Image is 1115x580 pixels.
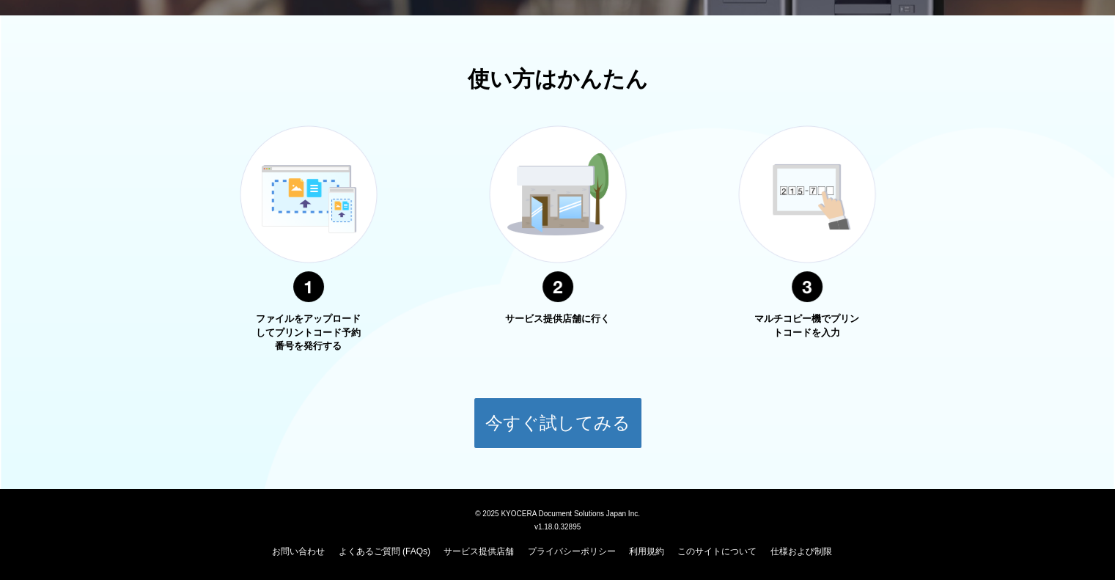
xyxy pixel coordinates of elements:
[444,546,514,557] a: サービス提供店舗
[528,546,616,557] a: プライバシーポリシー
[534,522,581,531] span: v1.18.0.32895
[254,312,364,353] p: ファイルをアップロードしてプリントコード予約番号を発行する
[474,397,642,449] button: 今すぐ試してみる
[752,312,862,339] p: マルチコピー機でプリントコードを入力
[770,546,832,557] a: 仕様および制限
[475,508,640,518] span: © 2025 KYOCERA Document Solutions Japan Inc.
[339,546,430,557] a: よくあるご質問 (FAQs)
[677,546,757,557] a: このサイトについて
[629,546,664,557] a: 利用規約
[503,312,613,326] p: サービス提供店舗に行く
[272,546,325,557] a: お問い合わせ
